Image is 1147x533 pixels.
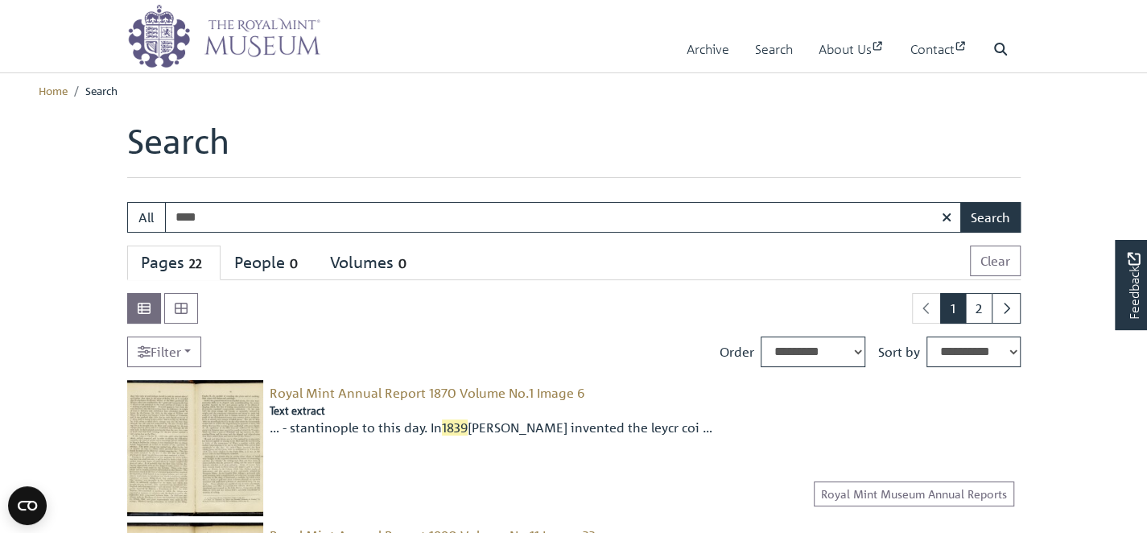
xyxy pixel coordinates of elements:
span: Feedback [1124,252,1143,319]
span: Search [85,83,118,97]
img: Royal Mint Annual Report 1870 Volume No.1 Image 6 [127,380,263,516]
nav: pagination [906,293,1021,324]
a: Royal Mint Annual Report 1870 Volume No.1 Image 6 [270,385,585,401]
li: Previous page [912,293,941,324]
span: … - stantinople to this day. In [PERSON_NAME] invented the leycr coi … [270,418,712,437]
button: Search [960,202,1021,233]
span: Text extract [270,403,325,418]
button: All [127,202,166,233]
button: Clear [970,246,1021,276]
span: Goto page 1 [940,293,966,324]
div: Pages [141,253,207,273]
input: Enter one or more search terms... [165,202,962,233]
a: About Us [819,27,885,72]
a: Search [755,27,793,72]
a: Goto page 2 [965,293,992,324]
a: Royal Mint Museum Annual Reports [814,481,1014,506]
a: Contact [910,27,968,72]
span: 0 [285,254,303,273]
img: logo_wide.png [127,4,320,68]
a: Would you like to provide feedback? [1115,240,1147,330]
label: Order [720,342,754,362]
a: Home [39,83,68,97]
label: Sort by [878,342,920,362]
span: 1839 [442,419,468,436]
div: People [234,253,303,273]
span: 0 [394,254,411,273]
a: Next page [992,293,1021,324]
h1: Search [127,121,1021,177]
a: Archive [687,27,729,72]
button: Open CMP widget [8,486,47,525]
div: Volumes [330,253,411,273]
a: Filter [127,337,201,367]
span: 22 [184,254,207,273]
